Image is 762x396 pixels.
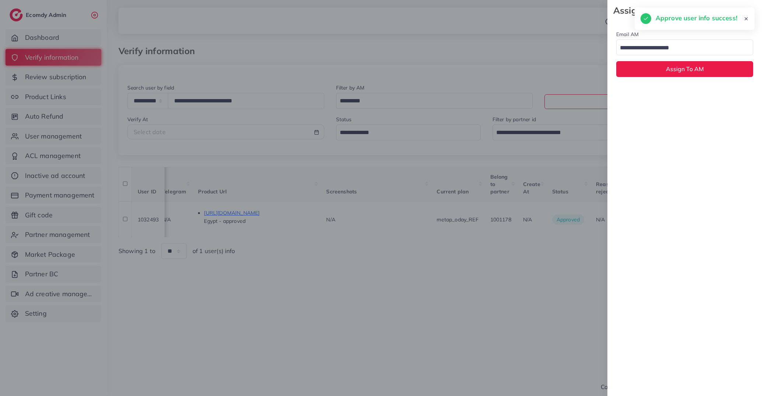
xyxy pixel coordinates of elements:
[617,42,744,54] input: Search for option
[613,4,741,17] strong: Assign To AM
[741,3,756,18] button: Close
[666,65,704,73] span: Assign To AM
[616,61,753,77] button: Assign To AM
[741,3,756,18] svg: x
[656,13,737,23] h5: Approve user info success!
[616,39,753,55] div: Search for option
[616,31,639,38] label: Email AM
